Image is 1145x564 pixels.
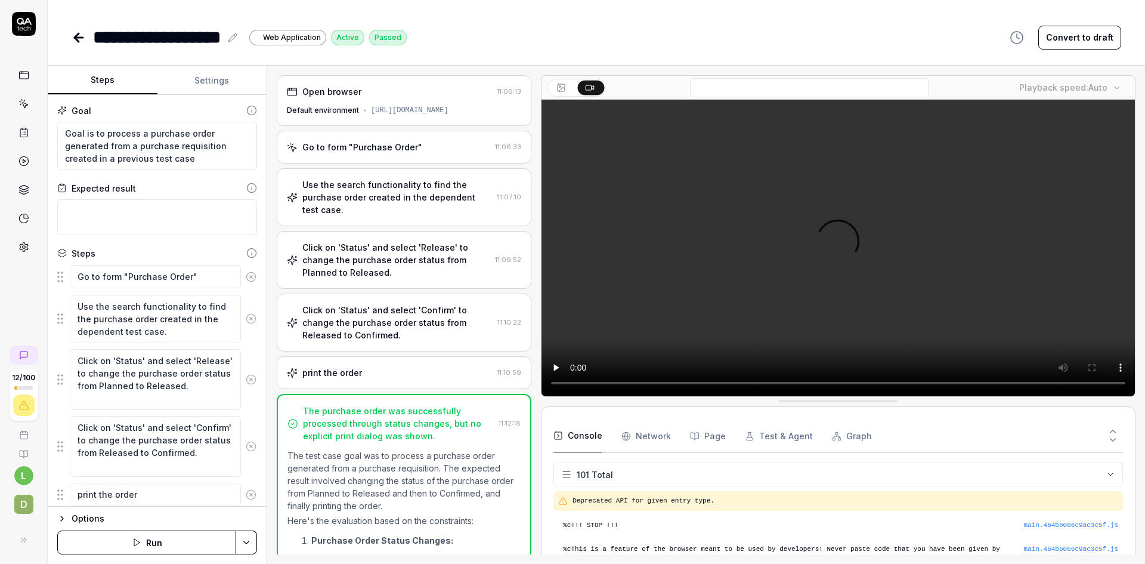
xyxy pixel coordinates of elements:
[621,494,671,527] button: Network
[302,241,490,279] div: Click on 'Status' and select 'Release' to change the purchase order status from Planned to Released.
[157,66,267,95] button: Settings
[1002,26,1031,50] button: View version history
[287,449,521,512] p: The test case goal was to process a purchase order generated from a purchase requisition. The exp...
[249,29,326,45] a: Web Application
[72,511,257,526] div: Options
[57,531,236,554] button: Run
[57,349,257,411] div: Suggestions
[57,482,257,507] div: Suggestions
[497,193,521,201] time: 11:07:10
[302,366,362,379] div: print the order
[331,30,364,45] div: Active
[10,346,38,365] a: New conversation
[5,440,42,459] a: Documentation
[12,374,35,381] span: 12 / 100
[497,368,521,377] time: 11:10:59
[311,535,453,545] strong: Purchase Order Status Changes:
[495,143,521,151] time: 11:06:33
[57,294,257,344] div: Suggestions
[302,141,422,153] div: Go to form "Purchase Order"
[14,466,33,485] button: l
[72,247,95,260] div: Steps
[241,434,261,458] button: Remove step
[57,415,257,477] div: Suggestions
[241,368,261,392] button: Remove step
[303,405,494,442] div: The purchase order was successfully processed through status changes, but no explicit print dialo...
[1038,26,1121,50] button: Convert to draft
[369,30,407,45] div: Passed
[72,104,91,117] div: Goal
[287,514,521,527] p: Here's the evaluation based on the constraints:
[287,105,359,116] div: Default environment
[497,318,521,326] time: 11:10:22
[263,32,321,43] span: Web Application
[241,483,261,507] button: Remove step
[48,66,157,95] button: Steps
[495,255,521,264] time: 11:09:52
[241,265,261,289] button: Remove step
[690,494,726,527] button: Page
[57,511,257,526] button: Options
[302,85,361,98] div: Open browser
[241,307,261,331] button: Remove step
[72,182,136,195] div: Expected result
[497,87,521,95] time: 11:06:13
[5,421,42,440] a: Book a call with us
[57,264,257,289] div: Suggestions
[302,304,493,341] div: Click on 'Status' and select 'Confirm' to change the purchase order status from Released to Confi...
[302,178,493,216] div: Use the search functionality to find the purchase order created in the dependent test case.
[14,495,33,514] span: D
[5,485,42,516] button: D
[1019,81,1107,94] div: Playback speed:
[832,494,872,527] button: Graph
[371,105,448,116] div: [URL][DOMAIN_NAME]
[499,419,521,427] time: 11:12:18
[745,494,813,527] button: Test & Agent
[553,494,602,527] button: Console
